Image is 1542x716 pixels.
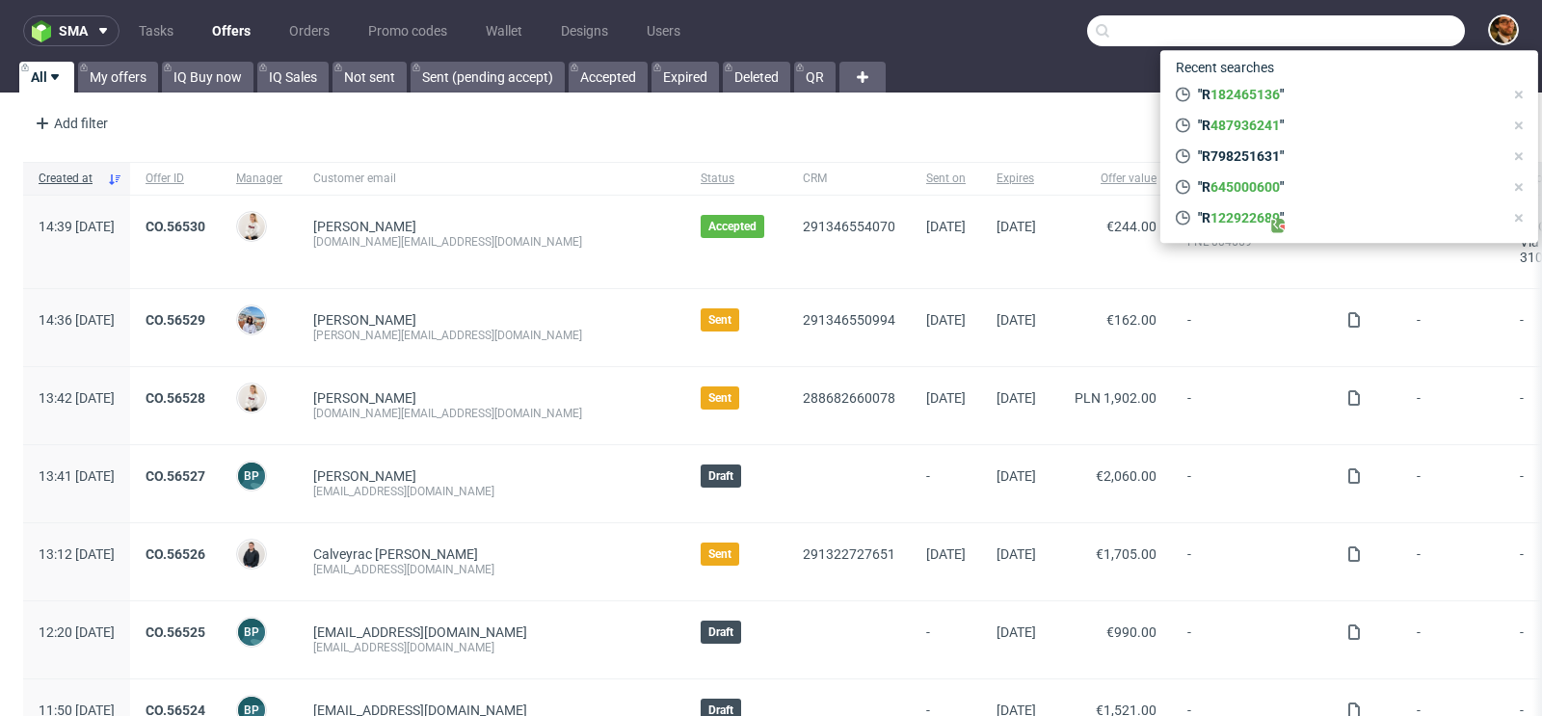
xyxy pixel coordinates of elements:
span: PLN 1,902.00 [1075,390,1156,406]
span: Created at [39,171,99,187]
a: CO.56529 [146,312,205,328]
a: [EMAIL_ADDRESS][DOMAIN_NAME] [313,624,527,640]
span: 13:12 [DATE] [39,546,115,562]
span: Draft [708,468,733,484]
a: [PERSON_NAME] [313,390,416,406]
a: CO.56528 [146,390,205,406]
div: [EMAIL_ADDRESS][DOMAIN_NAME] [313,640,670,655]
span: Sent on [926,171,966,187]
a: Designs [549,15,620,46]
span: - [926,624,966,655]
span: 14:39 [DATE] [39,219,115,234]
span: 13:41 [DATE] [39,468,115,484]
a: 291346550994 [803,312,895,328]
span: [DATE] [997,468,1036,484]
span: - [1417,390,1489,421]
span: Customer email [313,171,670,187]
span: Status [701,171,772,187]
span: - [1417,312,1489,343]
a: CO.56526 [146,546,205,562]
a: IQ Buy now [162,62,253,93]
span: 13:42 [DATE] [39,390,115,406]
img: Matteo Corsico [1490,16,1517,43]
a: Tasks [127,15,185,46]
span: €162.00 [1106,312,1156,328]
a: Deleted [723,62,790,93]
a: Sent (pending accept) [411,62,565,93]
a: IQ Sales [257,62,329,93]
span: Sent [708,546,731,562]
a: Users [635,15,692,46]
span: sma [59,24,88,38]
span: [DATE] [926,312,966,328]
span: Offer value [1067,171,1156,187]
a: 291322727651 [803,546,895,562]
span: Offer ID [146,171,205,187]
span: - [1417,468,1489,499]
a: All [19,62,74,93]
span: [DATE] [997,624,1036,640]
span: [DATE] [926,219,966,234]
span: - [1417,546,1489,577]
a: 645000600 [1210,179,1280,195]
img: Adrian Margula [238,541,265,568]
a: CO.56527 [146,468,205,484]
a: Promo codes [357,15,459,46]
span: €1,705.00 [1096,546,1156,562]
a: Calveyrac [PERSON_NAME] [313,546,478,562]
span: - [1187,468,1316,499]
span: €2,060.00 [1096,468,1156,484]
figcaption: BP [238,463,265,490]
a: Orders [278,15,341,46]
a: Accepted [569,62,648,93]
figcaption: BP [238,619,265,646]
img: Mari Fok [238,213,265,240]
img: logo [32,20,59,42]
span: - [1187,312,1316,343]
a: 487936241 [1210,118,1280,133]
a: Expired [651,62,719,93]
span: - [1187,624,1316,655]
span: [DATE] [997,390,1036,406]
span: "R798251631" [1190,146,1503,166]
span: €990.00 [1106,624,1156,640]
span: [DATE] [997,312,1036,328]
span: Sent [708,390,731,406]
span: Sent [708,312,731,328]
span: Manager [236,171,282,187]
img: Marta Kozłowska [238,306,265,333]
span: CRM [803,171,895,187]
a: My offers [78,62,158,93]
span: - [1187,546,1316,577]
span: Recent searches [1168,52,1282,83]
span: [DATE] [926,546,966,562]
span: 14:36 [DATE] [39,312,115,328]
div: [DOMAIN_NAME][EMAIL_ADDRESS][DOMAIN_NAME] [313,234,670,250]
a: [PERSON_NAME] [313,312,416,328]
a: [PERSON_NAME] [313,468,416,484]
span: "R " [1190,208,1503,227]
a: 122922689 [1210,210,1280,225]
span: "R " [1190,116,1503,135]
span: Draft [708,624,733,640]
img: Mari Fok [238,385,265,411]
button: sma [23,15,120,46]
a: 291346554070 [803,219,895,234]
span: "R " [1190,177,1503,197]
a: CO.56530 [146,219,205,234]
span: [DATE] [926,390,966,406]
a: QR [794,62,836,93]
span: - [926,468,966,499]
div: [EMAIL_ADDRESS][DOMAIN_NAME] [313,562,670,577]
a: Wallet [474,15,534,46]
div: [DOMAIN_NAME][EMAIL_ADDRESS][DOMAIN_NAME] [313,406,670,421]
span: - [1187,390,1316,421]
span: [DATE] [997,219,1036,234]
span: - [1417,624,1489,655]
a: 182465136 [1210,87,1280,102]
div: Add filter [27,108,112,139]
a: 288682660078 [803,390,895,406]
span: Accepted [708,219,757,234]
a: Offers [200,15,262,46]
div: [EMAIL_ADDRESS][DOMAIN_NAME] [313,484,670,499]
